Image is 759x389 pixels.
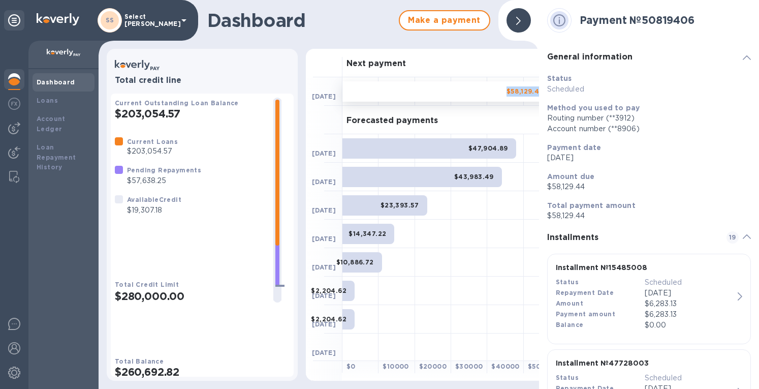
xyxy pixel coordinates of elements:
b: Payment amount [556,310,616,318]
h3: Total credit line [115,76,290,85]
b: $2,204.62 [311,287,346,294]
b: Installment № 47728003 [556,359,649,367]
b: Status [556,278,579,286]
p: Scheduled [547,84,751,95]
b: Payment date [547,143,602,152]
b: Balance [556,321,584,328]
b: Total Credit Limit [115,281,179,288]
b: $ 10000 [383,363,408,370]
p: Scheduled [645,373,734,383]
b: SS [106,16,114,24]
p: $6,283.13 [645,309,734,320]
b: $43,983.49 [454,173,494,181]
h3: Next payment [346,59,406,69]
div: General information [547,41,751,73]
p: [DATE] [547,153,751,163]
img: Logo [37,13,79,25]
b: [DATE] [312,206,336,214]
b: Installment № 15485008 [556,263,648,272]
b: Available Credit [127,196,181,203]
span: Make a payment [408,14,481,26]
h2: $260,692.82 [115,366,290,378]
img: Foreign exchange [8,98,20,110]
p: $0.00 [645,320,734,331]
b: Loan Repayment History [37,143,76,171]
b: Amount [556,300,583,307]
p: $19,307.18 [127,205,181,216]
b: $14,347.22 [349,230,386,237]
b: Total Balance [115,357,164,365]
b: $ 0 [346,363,356,370]
b: Status [556,374,579,381]
h3: Forecasted payments [346,116,438,126]
span: 19 [726,231,739,244]
b: $23,393.57 [381,201,419,209]
b: $ 50000 [528,363,555,370]
b: [DATE] [312,235,336,243]
b: Current Loans [127,138,178,145]
h2: $203,054.57 [115,107,265,120]
b: Amount due [547,172,595,181]
h1: Dashboard [207,10,394,31]
b: [DATE] [312,93,336,100]
b: Total payment amount [547,201,636,210]
b: Status [547,74,572,82]
b: Pending Repayments [127,166,201,174]
b: $ 30000 [455,363,483,370]
b: $47,904.89 [468,144,508,152]
p: $58,129.44 [547,211,751,221]
b: $10,886.72 [336,258,374,266]
b: Installments [547,232,598,242]
button: Installment №15485008StatusScheduledRepayment Date[DATE]Amount$6,283.13Payment amount$6,283.13Bal... [547,254,751,344]
p: Select [PERSON_NAME] [124,13,175,27]
b: [DATE] [312,178,336,186]
b: Dashboard [37,78,75,86]
b: [DATE] [312,149,336,157]
div: Account number (**8906) [547,124,751,134]
div: Routing number (**3912) [547,113,751,124]
div: Unpin categories [4,10,24,31]
b: [DATE] [312,263,336,271]
p: Scheduled [645,277,734,288]
p: $58,129.44 [547,182,751,192]
b: $2,204.62 [311,315,346,323]
b: $58,129.44 [507,87,544,95]
b: Repayment Date [556,289,614,296]
p: $203,054.57 [127,146,178,157]
b: $ 20000 [419,363,447,370]
b: [DATE] [312,349,336,356]
div: Installments19 [547,221,751,254]
b: Current Outstanding Loan Balance [115,99,239,107]
p: $57,638.25 [127,175,201,186]
b: Payment № 50819406 [580,14,694,26]
h2: $280,000.00 [115,290,265,303]
b: $ 40000 [491,363,519,370]
b: Method you used to pay [547,104,640,112]
b: Account Ledger [37,115,66,133]
b: General information [547,52,632,62]
p: [DATE] [645,288,734,298]
button: Make a payment [399,10,490,31]
b: Loans [37,97,58,104]
div: $6,283.13 [645,298,734,309]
